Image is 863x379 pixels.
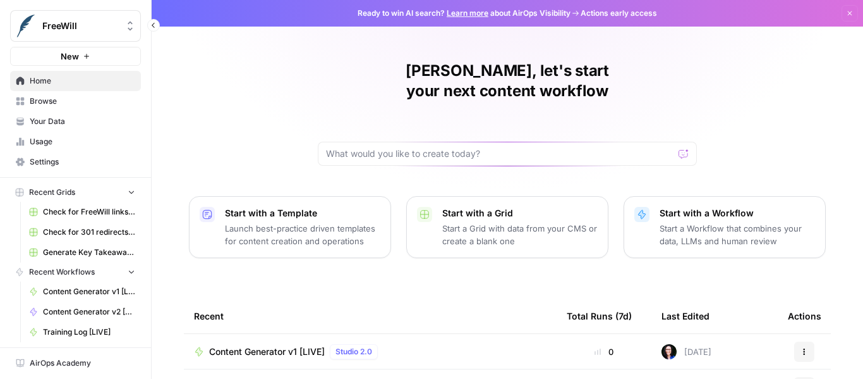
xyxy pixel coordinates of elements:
a: Content Generator v1 [LIVE] [23,282,141,302]
span: Check for FreeWill links on partner's external website [43,206,135,218]
button: Recent Grids [10,183,141,202]
p: Launch best-practice driven templates for content creation and operations [225,222,380,247]
p: Start with a Workflow [660,207,815,220]
a: Your Data [10,111,141,132]
a: Content Generator v2 [DRAFT] [23,302,141,322]
span: Recent Grids [29,187,75,198]
a: Check for 301 redirects on page Grid [23,222,141,242]
span: Content Generator v1 [LIVE] [43,286,135,297]
button: Start with a TemplateLaunch best-practice driven templates for content creation and operations [189,196,391,258]
h1: [PERSON_NAME], let's start your next content workflow [318,61,697,101]
div: [DATE] [661,344,711,359]
a: Browse [10,91,141,111]
span: Your Data [30,116,135,127]
span: Content Generator v2 [DRAFT] [43,306,135,318]
div: 0 [567,345,641,358]
span: Generate Key Takeaways from Webinar Transcripts [43,247,135,258]
span: Content Generator v1 [LIVE] [209,345,325,358]
p: Start a Workflow that combines your data, LLMs and human review [660,222,815,247]
div: Recent [194,299,546,333]
span: New [61,50,79,63]
a: Content Generator v1 [LIVE]Studio 2.0 [194,344,546,359]
span: Recent Workflows [29,266,95,278]
a: Check for FreeWill links on partner's external website [23,202,141,222]
a: Settings [10,152,141,172]
input: What would you like to create today? [326,147,673,160]
a: AirOps Academy [10,353,141,373]
a: Home [10,71,141,91]
span: Home [30,75,135,87]
button: Start with a WorkflowStart a Workflow that combines your data, LLMs and human review [624,196,826,258]
div: Total Runs (7d) [567,299,632,333]
span: Usage [30,136,135,147]
button: Workspace: FreeWill [10,10,141,42]
p: Start with a Template [225,207,380,220]
div: Actions [788,299,821,333]
span: FreeWill [42,20,119,32]
img: qbv1ulvrwtta9e8z8l6qv22o0bxd [661,344,677,359]
div: Last Edited [661,299,709,333]
span: Settings [30,156,135,168]
span: Actions early access [581,8,657,19]
a: Learn more [447,8,488,18]
a: Training Log [LIVE] [23,322,141,342]
span: Ready to win AI search? about AirOps Visibility [358,8,570,19]
span: Check for 301 redirects on page Grid [43,227,135,238]
button: New [10,47,141,66]
p: Start with a Grid [442,207,598,220]
span: Browse [30,96,135,107]
img: FreeWill Logo [15,15,37,37]
button: Recent Workflows [10,263,141,282]
a: Usage [10,132,141,152]
span: AirOps Academy [30,357,135,369]
span: Training Log [LIVE] [43,326,135,338]
a: Generate Key Takeaways from Webinar Transcripts [23,242,141,263]
span: Studio 2.0 [335,346,372,357]
button: Start with a GridStart a Grid with data from your CMS or create a blank one [406,196,608,258]
p: Start a Grid with data from your CMS or create a blank one [442,222,598,247]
